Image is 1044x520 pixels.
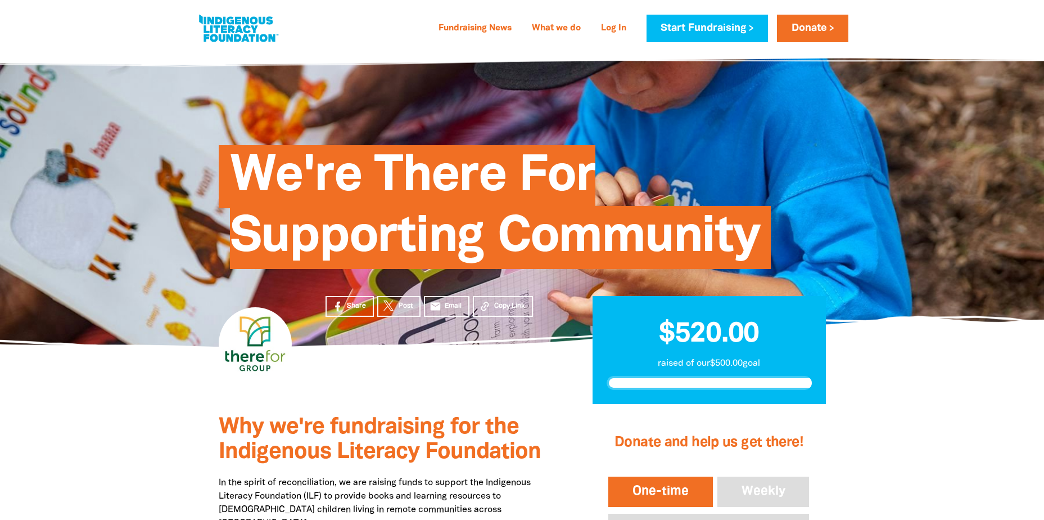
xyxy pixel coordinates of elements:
span: Post [399,301,413,311]
button: Weekly [715,474,812,509]
a: Donate [777,15,848,42]
span: Share [347,301,366,311]
span: $520.00 [659,321,759,347]
span: Copy Link [494,301,525,311]
a: Post [377,296,421,317]
a: Start Fundraising [647,15,768,42]
button: Copy Link [473,296,533,317]
i: email [430,301,441,312]
a: What we do [525,20,587,38]
a: emailEmail [424,296,470,317]
span: Email [445,301,462,311]
a: Fundraising News [432,20,518,38]
span: Why we're fundraising for the Indigenous Literacy Foundation [219,417,541,463]
h2: Donate and help us get there! [606,420,811,465]
button: One-time [606,474,715,509]
span: We're There For Supporting Community [230,154,760,269]
a: Log In [594,20,633,38]
a: Share [326,296,374,317]
p: raised of our $500.00 goal [607,357,812,370]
